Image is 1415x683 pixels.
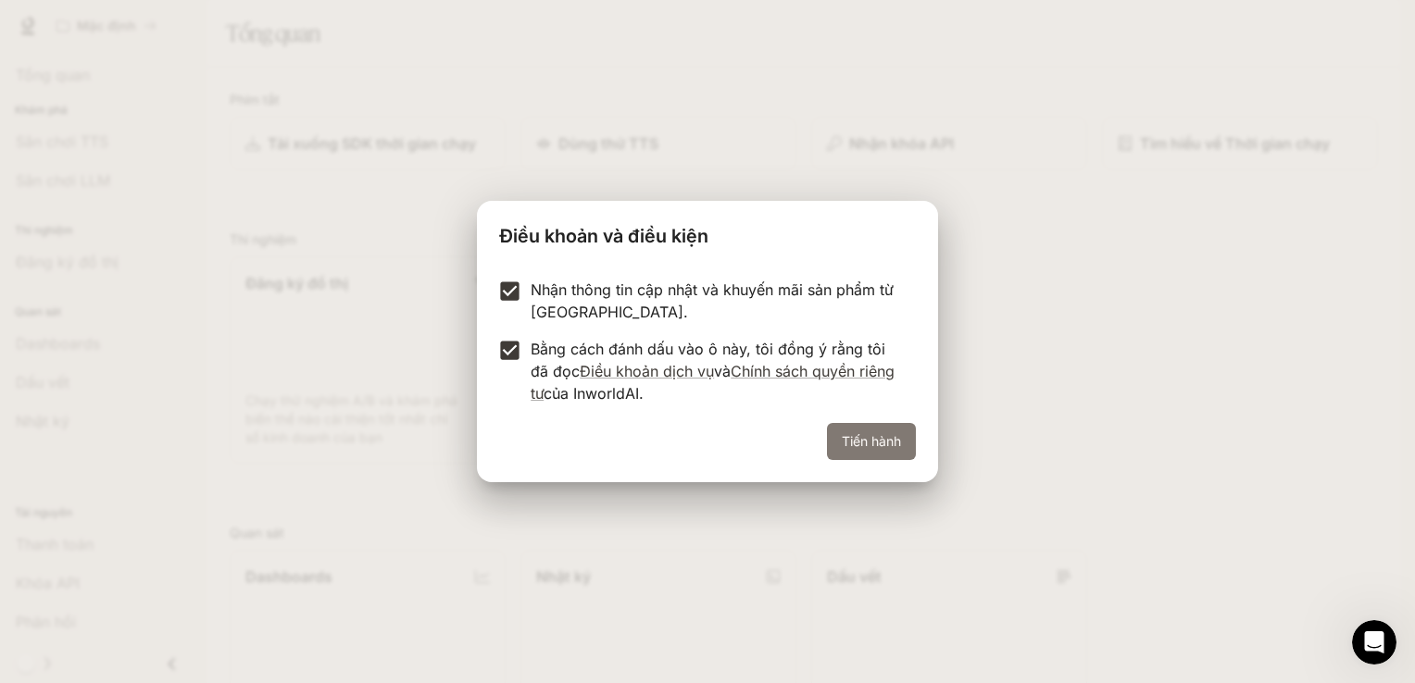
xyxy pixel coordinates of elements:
h2: Điều khoản và điều kiện [477,201,938,264]
p: Bằng cách đánh dấu vào ô này, tôi đồng ý rằng tôi đã đọc và của InworldAI. [531,338,901,404]
a: Điều khoản dịch vụ [580,362,714,380]
button: Tiến hành [827,423,916,460]
iframe: Intercom live chat [1352,620,1396,664]
p: Nhận thông tin cập nhật và khuyến mãi sản phẩm từ [GEOGRAPHIC_DATA]. [531,279,901,323]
